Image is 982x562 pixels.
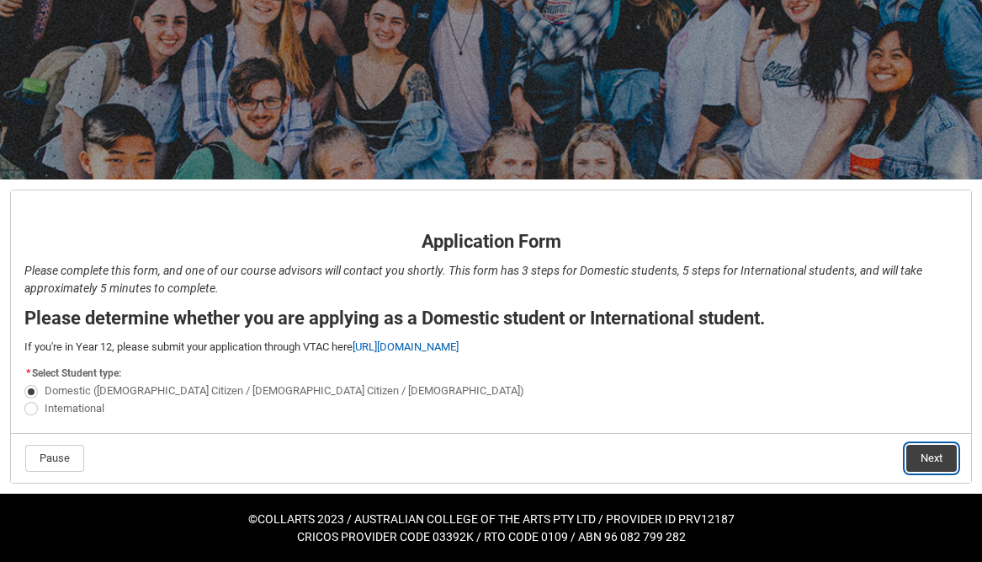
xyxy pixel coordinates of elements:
span: International [45,402,104,415]
abbr: required [26,367,30,379]
strong: Please determine whether you are applying as a Domestic student or International student. [24,308,765,329]
strong: Application Form - Page 1 [24,202,182,218]
a: [URL][DOMAIN_NAME] [353,340,459,353]
span: Domestic ([DEMOGRAPHIC_DATA] Citizen / [DEMOGRAPHIC_DATA] Citizen / [DEMOGRAPHIC_DATA]) [45,384,524,397]
button: Pause [25,445,84,472]
article: REDU_Application_Form_for_Applicant flow [10,190,972,484]
em: Please complete this form, and one of our course advisors will contact you shortly. This form has... [24,264,922,295]
strong: Application Form [422,231,561,252]
span: Select Student type: [32,367,121,379]
p: If you're in Year 12, please submit your application through VTAC here [24,339,958,356]
button: Next [906,445,957,472]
